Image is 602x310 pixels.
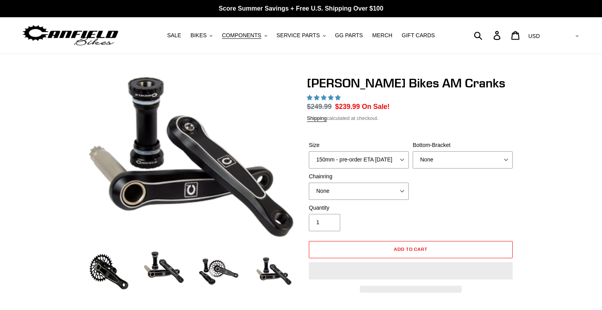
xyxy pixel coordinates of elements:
[309,141,409,149] label: Size
[307,114,515,122] div: calculated at checkout.
[307,76,515,91] h1: [PERSON_NAME] Bikes AM Cranks
[190,32,207,39] span: BIKES
[309,172,409,181] label: Chainring
[309,241,513,258] button: Add to cart
[398,30,439,41] a: GIFT CARDS
[307,94,342,101] span: 4.97 stars
[187,30,216,41] button: BIKES
[22,23,120,48] img: Canfield Bikes
[276,32,319,39] span: SERVICE PARTS
[89,77,294,237] img: Canfield Cranks
[394,246,428,252] span: Add to cart
[331,30,367,41] a: GG PARTS
[372,32,392,39] span: MERCH
[309,204,409,212] label: Quantity
[252,250,295,293] img: Load image into Gallery viewer, CANFIELD-AM_DH-CRANKS
[362,102,390,112] span: On Sale!
[413,141,513,149] label: Bottom-Bracket
[335,103,360,111] span: $239.99
[87,250,131,293] img: Load image into Gallery viewer, Canfield Bikes AM Cranks
[142,250,185,285] img: Load image into Gallery viewer, Canfield Cranks
[218,30,271,41] button: COMPONENTS
[478,27,498,44] input: Search
[402,32,435,39] span: GIFT CARDS
[197,250,240,293] img: Load image into Gallery viewer, Canfield Bikes AM Cranks
[335,32,363,39] span: GG PARTS
[307,103,332,111] s: $249.99
[368,30,396,41] a: MERCH
[167,32,181,39] span: SALE
[222,32,261,39] span: COMPONENTS
[163,30,185,41] a: SALE
[272,30,329,41] button: SERVICE PARTS
[307,115,327,122] a: Shipping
